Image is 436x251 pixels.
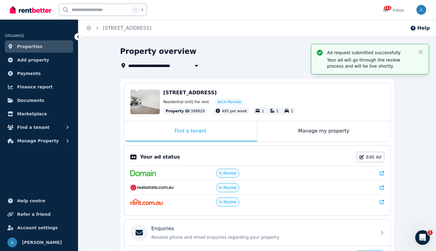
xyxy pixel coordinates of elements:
span: In Review [219,171,237,176]
a: Marketplace [5,108,73,120]
nav: Breadcrumb [78,20,159,37]
span: k [141,7,143,12]
img: Domain.com.au [130,170,156,176]
img: Joanne Lau [416,5,426,15]
div: Find a tenant [124,121,257,141]
h1: Property overview [120,47,196,56]
span: Refer a friend [17,211,50,218]
span: Manage Property [17,137,59,144]
div: : 398829 [163,107,207,115]
span: Properties [17,43,43,50]
a: EnquiriesReceive phone and email enquiries regarding your property [124,219,390,246]
span: 111 [384,6,391,10]
a: [STREET_ADDRESS] [103,25,151,31]
button: Manage Property [5,135,73,147]
img: RealEstate.com.au [130,185,174,191]
img: Joanne Lau [7,238,17,247]
p: Your ad will go through the review process and will be live shortly. [327,57,413,69]
p: Ad request submitted successfully [327,50,413,56]
a: Payments [5,67,73,80]
p: Enquiries [151,225,174,232]
span: 495 per week [222,109,247,113]
p: Your ad status [140,153,180,161]
p: Receive phone and email enquiries regarding your property [151,234,373,240]
img: Rent.com.au [130,199,163,205]
a: Edit Ad [357,152,384,162]
a: Documents [5,94,73,107]
a: Finance report [5,81,73,93]
span: Help centre [17,197,45,204]
span: Residential Unit | For rent [163,99,209,104]
span: Finance report [17,83,53,91]
span: 1 [291,109,293,113]
iframe: Intercom live chat [415,230,430,245]
a: Add property [5,54,73,66]
a: Account settings [5,222,73,234]
span: Add property [17,56,49,64]
span: Property ID [166,109,190,114]
span: In Review [219,200,237,204]
span: Ad: In Review [218,99,241,104]
span: 1 [276,109,279,113]
img: RentBetter [10,5,51,14]
span: [STREET_ADDRESS] [163,90,217,96]
span: [PERSON_NAME] [22,239,62,246]
span: In Review [219,185,237,190]
span: 1 [428,230,433,235]
span: 1 [262,109,264,113]
div: Inbox [383,7,404,13]
a: Help centre [5,195,73,207]
span: Payments [17,70,41,77]
span: Find a tenant [17,124,50,131]
a: Refer a friend [5,208,73,220]
button: Help [410,24,430,32]
span: Marketplace [17,110,47,118]
div: Manage my property [257,121,390,141]
span: Documents [17,97,44,104]
span: Account settings [17,224,58,231]
a: Properties [5,40,73,53]
button: Find a tenant [5,121,73,133]
span: ORGANISE [5,34,24,38]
